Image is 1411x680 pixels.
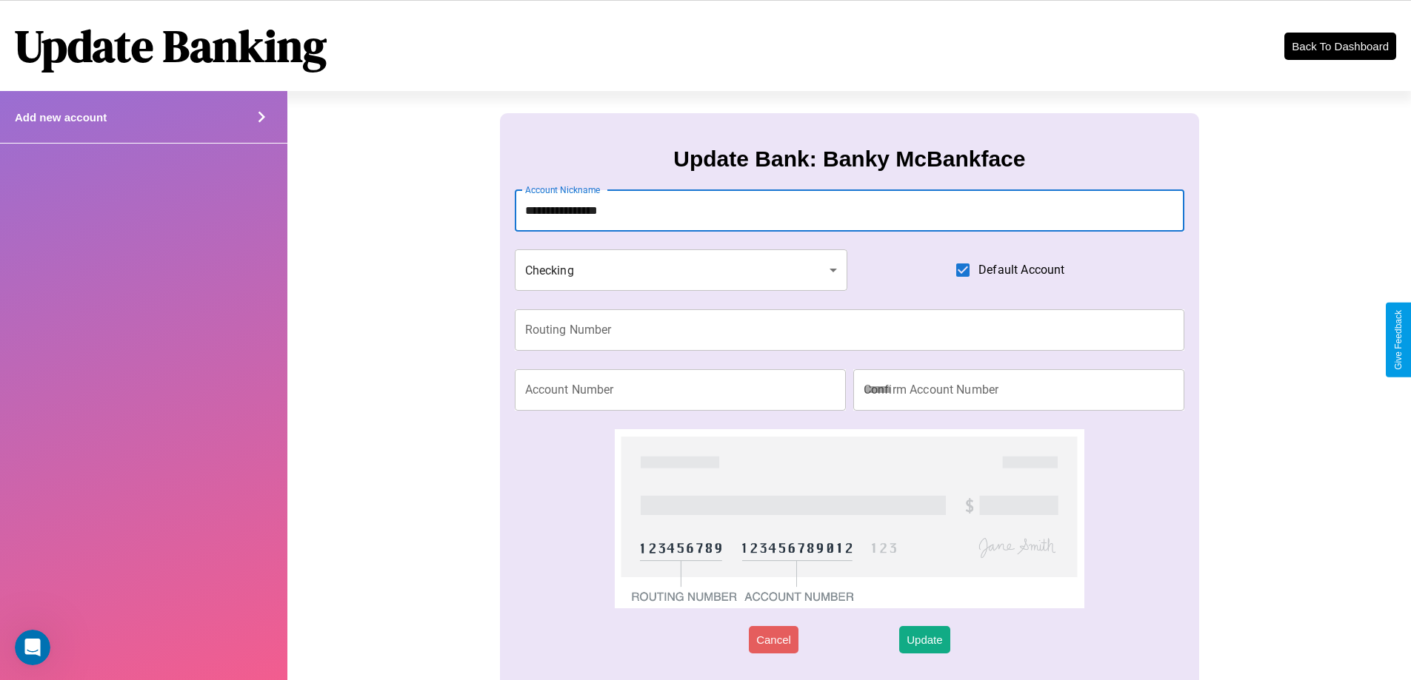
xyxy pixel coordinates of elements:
button: Update [899,626,950,653]
div: Checking [515,249,848,291]
div: Give Feedback [1393,310,1404,370]
button: Back To Dashboard [1284,33,1396,60]
h1: Update Banking [15,16,327,76]
img: check [615,429,1084,608]
iframe: Intercom live chat [15,630,50,665]
span: Default Account [978,261,1064,279]
button: Cancel [749,626,798,653]
h3: Update Bank: Banky McBankface [673,147,1025,172]
label: Account Nickname [525,184,601,196]
h4: Add new account [15,111,107,124]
